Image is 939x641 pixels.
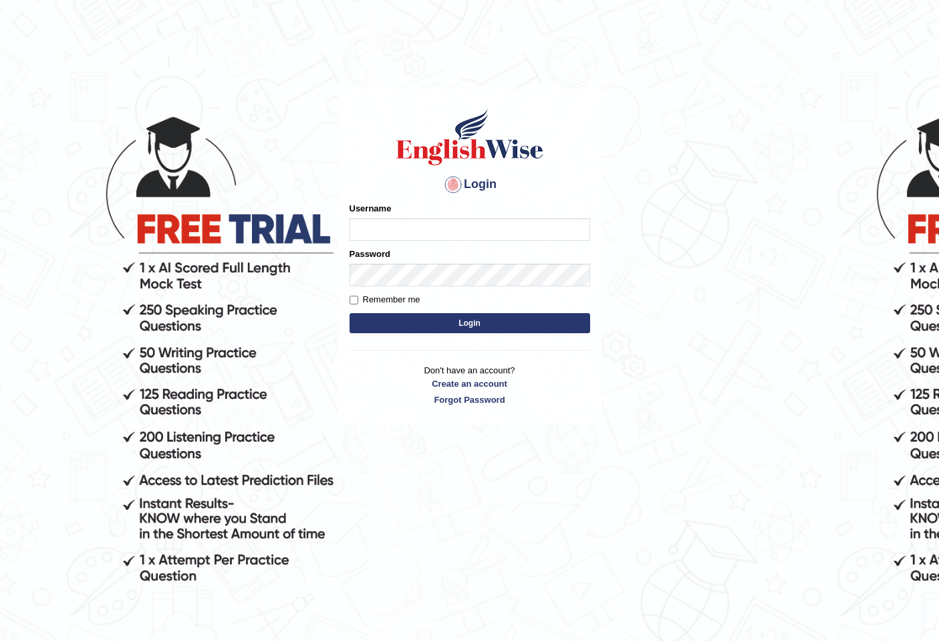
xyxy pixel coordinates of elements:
label: Username [350,202,392,215]
label: Password [350,248,390,260]
h4: Login [350,174,590,195]
a: Forgot Password [350,393,590,406]
p: Don't have an account? [350,364,590,405]
input: Remember me [350,296,358,304]
button: Login [350,313,590,333]
label: Remember me [350,293,420,306]
img: Logo of English Wise sign in for intelligent practice with AI [394,107,546,167]
a: Create an account [350,377,590,390]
